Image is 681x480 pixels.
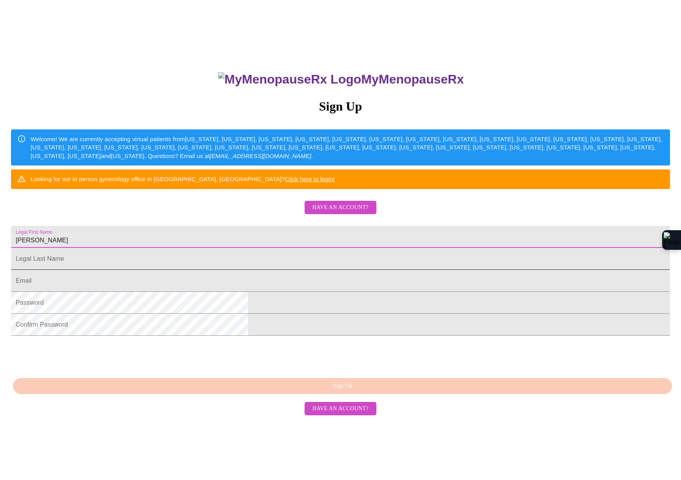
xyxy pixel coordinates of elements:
[305,402,376,416] button: Have an account?
[12,72,670,87] h3: MyMenopauseRx
[312,203,369,213] span: Have an account?
[305,201,376,215] button: Have an account?
[210,153,311,159] em: [EMAIL_ADDRESS][DOMAIN_NAME]
[218,72,361,87] img: MyMenopauseRx Logo
[31,132,664,163] div: Welcome! We are currently accepting virtual patients from [US_STATE], [US_STATE], [US_STATE], [US...
[31,172,335,186] div: Looking for our in person gynecology office in [GEOGRAPHIC_DATA], [GEOGRAPHIC_DATA]?
[303,404,378,411] a: Have an account?
[11,340,130,370] iframe: reCAPTCHA
[303,209,378,216] a: Have an account?
[285,176,335,182] a: Click here to login!
[664,232,679,248] img: Extension Icon
[312,404,369,414] span: Have an account?
[11,99,670,114] h3: Sign Up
